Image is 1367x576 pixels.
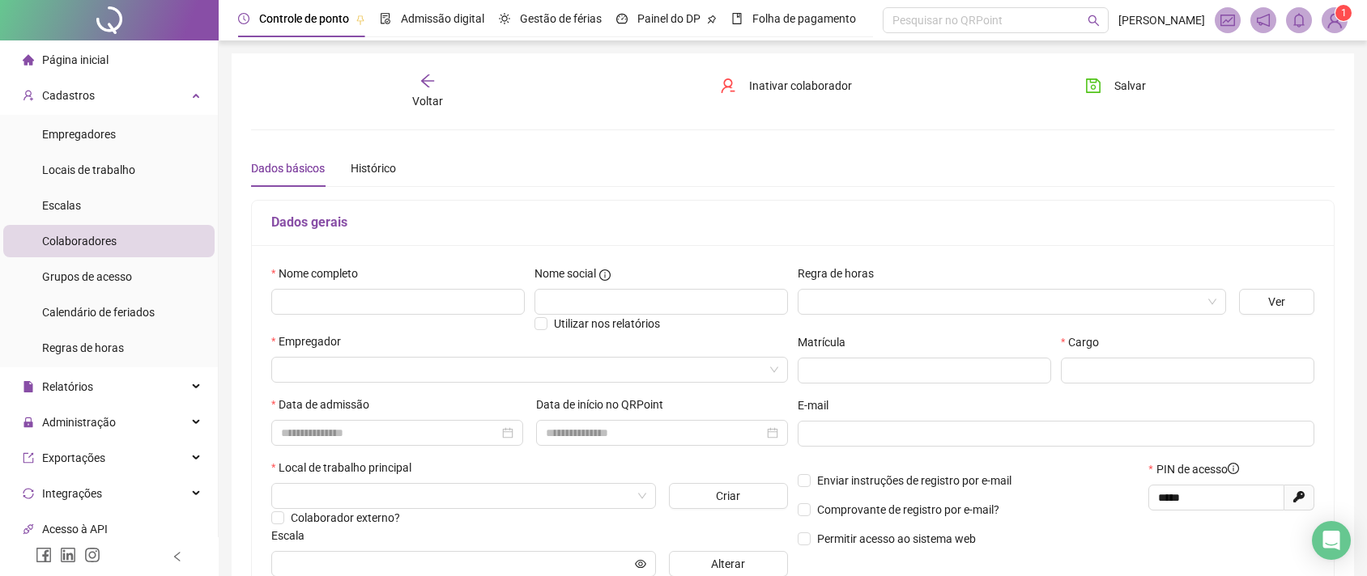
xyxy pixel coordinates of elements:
[798,396,839,414] label: E-mail
[1239,289,1314,315] button: Ver
[707,15,717,24] span: pushpin
[1114,77,1146,95] span: Salvar
[172,551,183,562] span: left
[23,381,34,392] span: file
[42,487,102,500] span: Integrações
[1061,333,1109,351] label: Cargo
[599,269,611,281] span: info-circle
[42,523,108,536] span: Acesso à API
[1341,7,1347,19] span: 1
[637,12,701,25] span: Painel do DP
[711,555,745,573] span: Alterar
[271,332,351,350] label: Empregador
[419,73,436,89] span: arrow-left
[351,159,396,177] div: Histórico
[708,73,864,99] button: Inativar colaborador
[1073,73,1158,99] button: Salvar
[1228,463,1239,474] span: info-circle
[42,199,81,212] span: Escalas
[798,333,856,351] label: Matrícula
[23,488,34,499] span: sync
[401,12,484,25] span: Admissão digital
[1256,13,1271,28] span: notification
[536,396,674,413] label: Data de início no QRPoint
[42,306,155,319] span: Calendário de feriados
[23,523,34,535] span: api
[520,12,602,25] span: Gestão de férias
[380,13,391,24] span: file-done
[635,558,646,570] span: eye
[42,53,109,66] span: Página inicial
[251,159,325,177] div: Dados básicos
[749,77,852,95] span: Inativar colaborador
[42,341,124,354] span: Regras de horas
[42,235,117,248] span: Colaboradores
[271,527,315,544] label: Escala
[752,12,856,25] span: Folha de pagamento
[271,265,368,282] label: Nome completo
[271,396,380,413] label: Data de admissão
[23,452,34,464] span: export
[534,265,596,282] span: Nome social
[720,78,736,94] span: user-delete
[291,511,400,524] span: Colaborador externo?
[669,483,789,509] button: Criar
[1118,11,1205,29] span: [PERSON_NAME]
[259,12,349,25] span: Controle de ponto
[716,487,740,505] span: Criar
[1156,460,1239,478] span: PIN de acesso
[554,317,660,330] span: Utilizar nos relatórios
[1085,78,1101,94] span: save
[84,547,100,563] span: instagram
[1335,5,1352,21] sup: Atualize o seu contato no menu Meus Dados
[238,13,249,24] span: clock-circle
[817,503,999,516] span: Comprovante de registro por e-mail?
[42,128,116,141] span: Empregadores
[1312,521,1351,560] div: Open Intercom Messenger
[60,547,76,563] span: linkedin
[1088,15,1100,27] span: search
[42,163,135,176] span: Locais de trabalho
[23,417,34,428] span: lock
[23,90,34,101] span: user-add
[817,474,1011,487] span: Enviar instruções de registro por e-mail
[271,459,422,476] label: Local de trabalho principal
[23,54,34,66] span: home
[42,380,93,393] span: Relatórios
[499,13,510,24] span: sun
[1322,8,1347,32] img: 91704
[42,89,95,102] span: Cadastros
[271,213,1314,232] h5: Dados gerais
[1292,13,1306,28] span: bell
[616,13,628,24] span: dashboard
[42,451,105,464] span: Exportações
[42,270,132,283] span: Grupos de acesso
[731,13,743,24] span: book
[1268,293,1285,311] span: Ver
[36,547,52,563] span: facebook
[817,532,976,545] span: Permitir acesso ao sistema web
[1220,13,1235,28] span: fund
[412,95,443,108] span: Voltar
[356,15,365,24] span: pushpin
[42,416,116,429] span: Administração
[798,265,884,282] label: Regra de horas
